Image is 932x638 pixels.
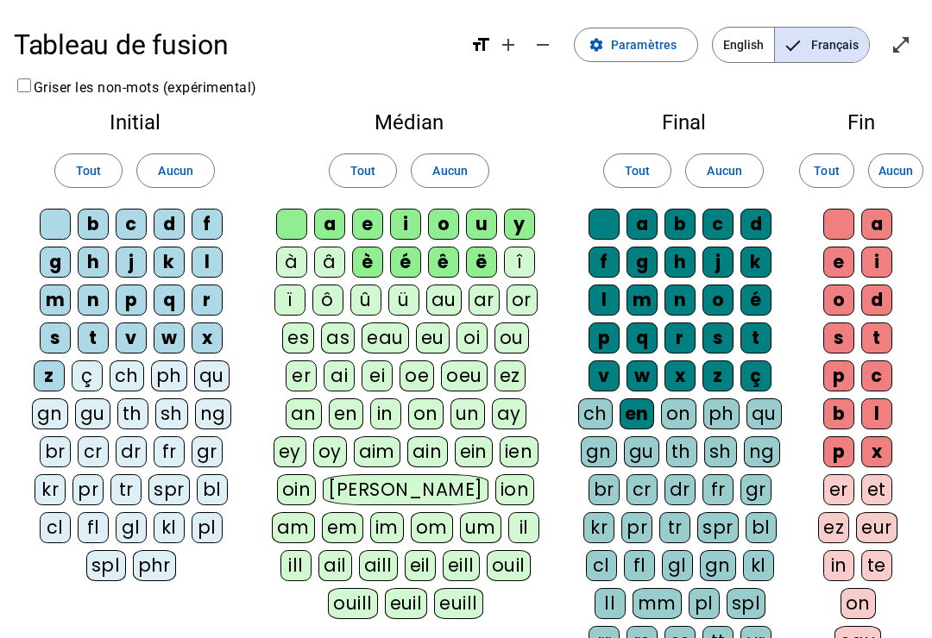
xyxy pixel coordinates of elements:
div: ouill [328,588,377,619]
div: n [78,285,109,316]
div: om [411,512,453,543]
div: ei [362,360,393,391]
span: Tout [814,160,839,181]
div: spl [86,550,126,581]
div: â [314,247,345,278]
div: br [589,474,620,505]
div: g [627,247,658,278]
div: spr [148,474,190,505]
button: Tout [799,153,854,188]
div: q [154,285,185,316]
div: fl [624,550,655,581]
div: f [192,209,223,240]
input: Griser les non-mots (expérimental) [17,78,31,92]
div: é [390,247,421,278]
div: am [272,512,315,543]
div: ch [110,360,144,391]
span: Tout [350,160,375,181]
div: kr [35,474,66,505]
div: z [34,360,65,391]
div: ez [818,512,849,543]
mat-icon: settings [589,37,604,53]
div: an [286,398,322,429]
div: gn [32,398,68,429]
div: en [329,398,363,429]
div: è [352,247,383,278]
div: aill [359,550,398,581]
div: oy [313,436,347,467]
div: br [40,436,71,467]
div: i [390,209,421,240]
button: Diminuer la taille de la police [526,28,560,62]
div: ü [388,285,419,316]
div: es [282,322,314,353]
div: ï [274,285,305,316]
span: Tout [76,160,101,181]
button: Tout [603,153,671,188]
div: ey [274,436,306,467]
div: th [666,436,697,467]
div: eu [416,322,450,353]
div: spr [697,512,739,543]
button: Entrer en plein écran [884,28,918,62]
mat-icon: remove [532,34,553,55]
div: ll [595,588,626,619]
div: x [861,436,892,467]
div: o [428,209,459,240]
div: ë [466,247,497,278]
div: eil [405,550,437,581]
div: ien [500,436,538,467]
div: ng [744,436,780,467]
div: a [861,209,892,240]
div: fl [78,512,109,543]
div: sh [155,398,188,429]
div: ain [407,436,448,467]
div: cr [627,474,658,505]
div: é [740,285,771,316]
div: b [664,209,696,240]
div: c [116,209,147,240]
div: v [589,360,620,391]
div: q [627,322,658,353]
div: s [823,322,854,353]
div: ô [312,285,343,316]
div: oi [457,322,488,353]
div: î [504,247,535,278]
div: en [620,398,654,429]
h2: Fin [818,112,904,133]
div: l [192,247,223,278]
h2: Médian [269,112,549,133]
div: h [664,247,696,278]
div: o [702,285,734,316]
div: c [702,209,734,240]
div: aim [354,436,401,467]
span: Paramètres [611,34,677,55]
span: Tout [625,160,650,181]
div: ê [428,247,459,278]
div: spl [727,588,766,619]
div: d [740,209,771,240]
div: gn [581,436,617,467]
div: ng [195,398,231,429]
div: ç [72,360,103,391]
div: in [370,398,401,429]
div: eill [443,550,480,581]
div: gu [624,436,659,467]
div: kr [583,512,614,543]
div: p [823,436,854,467]
button: Aucun [868,153,923,188]
div: a [627,209,658,240]
div: dr [664,474,696,505]
div: j [702,247,734,278]
div: ay [492,398,526,429]
div: b [823,398,854,429]
div: cr [78,436,109,467]
div: euil [385,588,428,619]
div: eau [362,322,409,353]
div: m [40,285,71,316]
div: qu [746,398,782,429]
div: û [350,285,381,316]
div: em [322,512,363,543]
div: oin [277,474,317,505]
div: l [861,398,892,429]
